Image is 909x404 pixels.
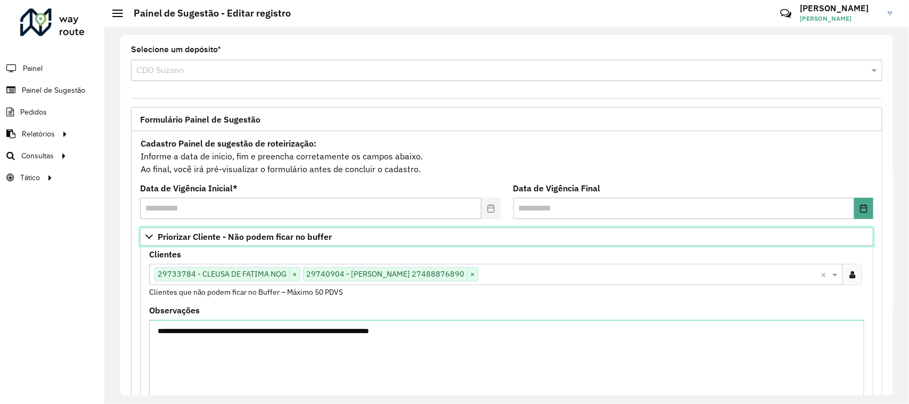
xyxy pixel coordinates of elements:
[140,182,238,195] label: Data de Vigência Inicial
[140,228,873,246] a: Priorizar Cliente - Não podem ficar no buffer
[123,7,291,19] h2: Painel de Sugestão - Editar registro
[141,138,316,149] strong: Cadastro Painel de sugestão de roteirização:
[149,287,343,297] small: Clientes que não podem ficar no Buffer – Máximo 50 PDVS
[774,2,797,25] a: Contato Rápido
[304,268,467,280] span: 29740904 - [PERSON_NAME] 27488876890
[21,150,54,161] span: Consultas
[20,107,47,118] span: Pedidos
[467,268,478,281] span: ×
[20,172,40,183] span: Tático
[800,3,880,13] h3: [PERSON_NAME]
[23,63,43,74] span: Painel
[513,182,601,195] label: Data de Vigência Final
[131,43,221,56] label: Selecione um depósito
[158,232,332,241] span: Priorizar Cliente - Não podem ficar no buffer
[821,268,830,281] span: Clear all
[149,304,200,317] label: Observações
[155,268,289,280] span: 29733784 - CLEUSA DE FATIMA NOG
[289,268,300,281] span: ×
[854,198,873,219] button: Choose Date
[140,115,260,124] span: Formulário Painel de Sugestão
[22,128,55,140] span: Relatórios
[800,14,880,23] span: [PERSON_NAME]
[22,85,85,96] span: Painel de Sugestão
[140,136,873,176] div: Informe a data de inicio, fim e preencha corretamente os campos abaixo. Ao final, você irá pré-vi...
[149,248,181,261] label: Clientes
